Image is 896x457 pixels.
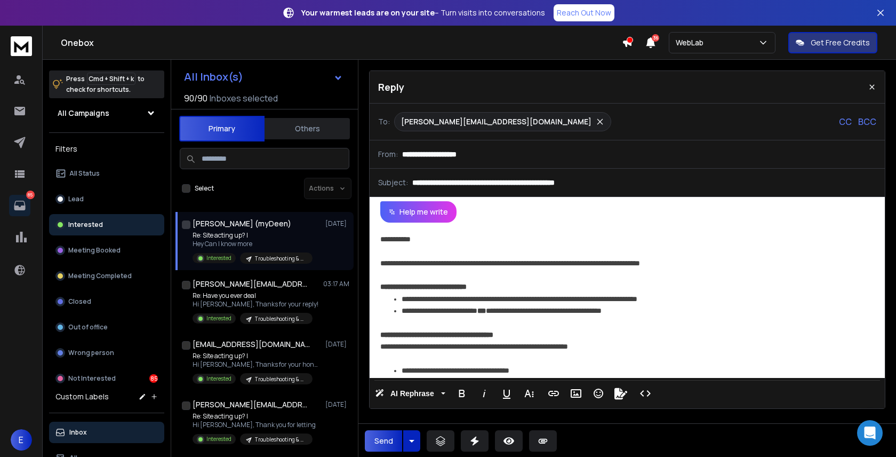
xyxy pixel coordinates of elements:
h1: [EMAIL_ADDRESS][DOMAIN_NAME] +1 [193,339,310,350]
p: 85 [26,191,35,199]
p: Reach Out Now [557,7,611,18]
button: AI Rephrase [373,383,447,404]
button: Underline (⌘U) [497,383,517,404]
p: Reply [378,80,404,94]
h3: Filters [49,141,164,156]
span: AI Rephrase [388,389,436,398]
button: Meeting Completed [49,265,164,287]
button: All Campaigns [49,103,164,124]
p: Subject: [378,177,408,188]
div: Open Intercom Messenger [857,420,883,446]
p: [DATE] [325,400,349,409]
button: Italic (⌘I) [474,383,494,404]
div: 85 [149,374,158,383]
p: Interested [68,220,103,229]
p: Interested [206,375,231,383]
h1: Onebox [61,36,622,49]
p: Not Interested [68,374,116,383]
p: 03:17 AM [323,280,349,288]
p: Re: Site acting up? I [193,352,321,360]
h1: [PERSON_NAME] (myDeen) [193,218,291,229]
p: Press to check for shortcuts. [66,74,145,95]
p: Interested [206,314,231,322]
strong: Your warmest leads are on your site [301,7,435,18]
label: Select [195,184,214,193]
p: Hi [PERSON_NAME], Thank you for letting [193,421,316,429]
a: 85 [9,195,30,216]
button: Meeting Booked [49,240,164,261]
button: E [11,429,32,451]
button: Emoticons [588,383,609,404]
p: [DATE] [325,219,349,228]
p: Wrong person [68,349,114,357]
span: 36 [652,34,659,42]
button: All Status [49,163,164,184]
p: Troubleshooting & Bug Fixes | [DATE] [255,375,306,383]
button: Get Free Credits [788,32,877,53]
p: All Status [69,169,100,178]
button: Others [265,117,350,140]
button: Not Interested85 [49,368,164,389]
button: All Inbox(s) [175,66,351,88]
h1: All Campaigns [58,108,109,119]
button: Wrong person [49,342,164,364]
p: Re: Site acting up? I [193,412,316,421]
p: [DATE] [325,340,349,349]
button: Closed [49,291,164,312]
button: Lead [49,188,164,210]
button: Send [365,430,402,452]
p: Interested [206,435,231,443]
p: – Turn visits into conversations [301,7,545,18]
h1: [PERSON_NAME][EMAIL_ADDRESS][DOMAIN_NAME] [193,399,310,410]
button: Signature [611,383,631,404]
p: Re: Have you ever deal [193,291,318,300]
p: BCC [858,115,876,128]
span: 90 / 90 [184,92,207,105]
button: Interested [49,214,164,235]
p: Closed [68,297,91,306]
p: Meeting Booked [68,246,121,255]
p: Troubleshooting & Bug Fixes | [DATE] [255,255,306,263]
button: Primary [179,116,265,141]
h3: Custom Labels [55,391,109,402]
p: From: [378,149,398,160]
p: [PERSON_NAME][EMAIL_ADDRESS][DOMAIN_NAME] [401,116,591,127]
button: More Text [519,383,539,404]
p: CC [839,115,852,128]
h1: [PERSON_NAME][EMAIL_ADDRESS][DOMAIN_NAME] [193,279,310,289]
p: Troubleshooting & Bug Fixes | [DATE] [255,315,306,323]
p: Get Free Credits [811,37,870,48]
p: Hey Can I know more [193,240,313,248]
button: Out of office [49,317,164,338]
h1: All Inbox(s) [184,72,243,82]
p: Out of office [68,323,108,332]
p: Re: Site acting up? I [193,231,313,240]
p: Hi [PERSON_NAME], Thanks for your reply! [193,300,318,309]
p: Inbox [69,428,87,437]
a: Reach Out Now [554,4,614,21]
h3: Inboxes selected [210,92,278,105]
button: Insert Image (⌘P) [566,383,586,404]
button: Inbox [49,422,164,443]
p: Lead [68,195,84,203]
button: Code View [635,383,655,404]
p: Meeting Completed [68,272,132,280]
span: Cmd + Shift + k [87,73,135,85]
img: logo [11,36,32,56]
p: To: [378,116,390,127]
p: Hi [PERSON_NAME], Thanks for your honesty, [193,360,321,369]
p: Interested [206,254,231,262]
p: WebLab [676,37,708,48]
p: Troubleshooting & Bug Fixes | [DATE] [255,436,306,444]
button: Insert Link (⌘K) [543,383,564,404]
button: Help me write [380,201,457,223]
button: Bold (⌘B) [452,383,472,404]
